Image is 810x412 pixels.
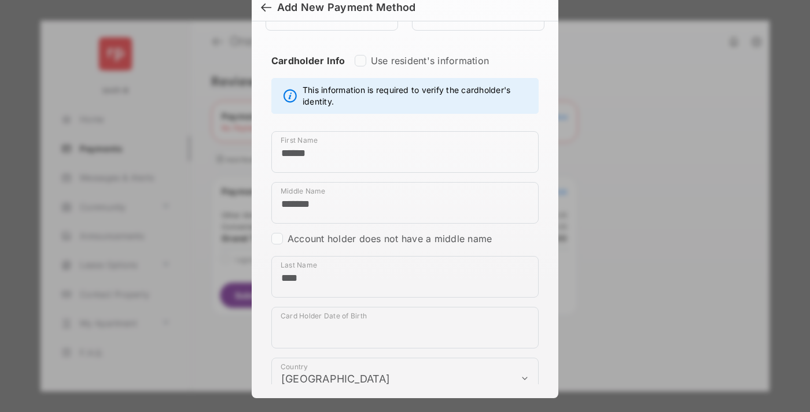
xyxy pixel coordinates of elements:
[371,55,489,66] label: Use resident's information
[271,55,345,87] strong: Cardholder Info
[277,1,415,14] div: Add New Payment Method
[271,358,539,399] div: payment_method_screening[postal_addresses][country]
[288,233,492,244] label: Account holder does not have a middle name
[303,84,532,107] span: This information is required to verify the cardholder's identity.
